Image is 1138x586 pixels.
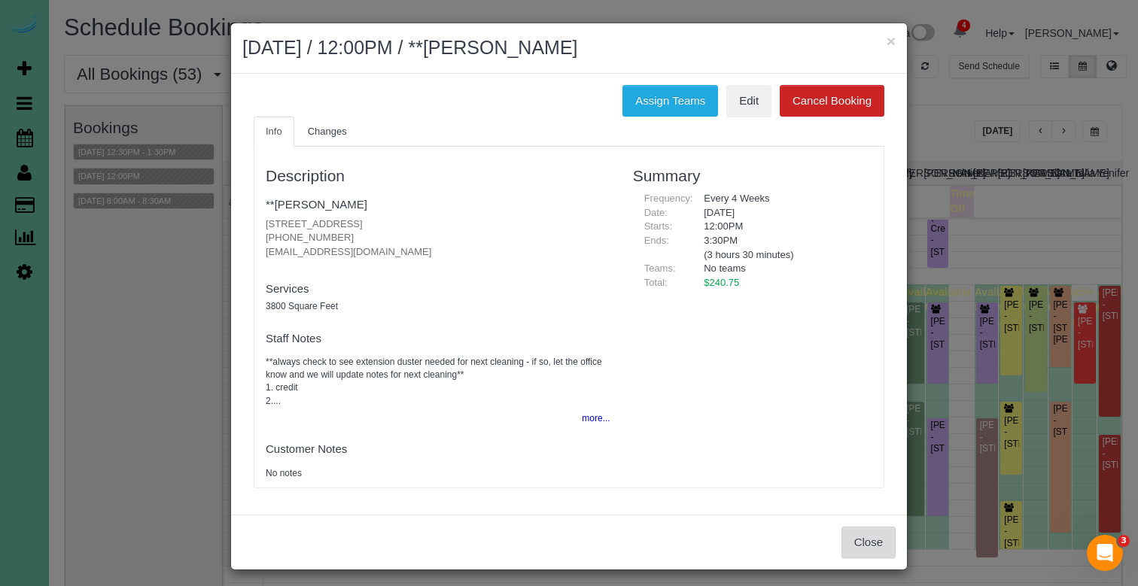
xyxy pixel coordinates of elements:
span: Starts: [644,220,673,232]
h3: Summary [633,167,872,184]
p: [STREET_ADDRESS] [PHONE_NUMBER] [EMAIL_ADDRESS][DOMAIN_NAME] [266,217,610,260]
div: [DATE] [692,206,872,220]
button: × [887,33,896,49]
span: Teams: [644,263,676,274]
span: Date: [644,207,668,218]
h4: Services [266,283,610,296]
div: 3:30PM (3 hours 30 minutes) [692,234,872,262]
span: 3 [1118,535,1130,547]
span: Total: [644,277,668,288]
div: 12:00PM [692,220,872,234]
a: Changes [296,117,359,147]
a: **[PERSON_NAME] [266,198,367,211]
pre: No notes [266,467,610,480]
a: Info [254,117,294,147]
a: Edit [726,85,771,117]
span: $240.75 [704,277,739,288]
span: Changes [308,126,347,137]
span: Ends: [644,235,669,246]
pre: **always check to see extension duster needed for next cleaning - if so, let the office know and ... [266,356,610,408]
button: Cancel Booking [780,85,884,117]
h4: Staff Notes [266,332,610,345]
div: Every 4 Weeks [692,192,872,206]
span: Frequency: [644,193,693,204]
span: Info [266,126,282,137]
button: Assign Teams [622,85,718,117]
button: more... [573,408,610,430]
span: No teams [704,263,746,274]
h4: Customer Notes [266,443,610,456]
h5: 3800 Square Feet [266,302,610,311]
button: Close [841,527,896,558]
iframe: Intercom live chat [1087,535,1123,571]
h2: [DATE] / 12:00PM / **[PERSON_NAME] [242,35,896,62]
h3: Description [266,167,610,184]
